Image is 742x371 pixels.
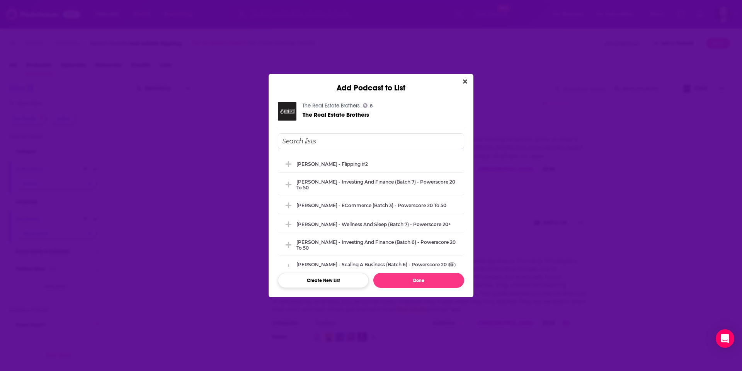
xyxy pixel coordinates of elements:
[296,262,459,273] div: [PERSON_NAME] - Scaling A Business (Batch 6) - Powerscore 20 to 50
[296,203,446,208] div: [PERSON_NAME] - eCommerce (Batch 3) - Powerscore 20 to 50
[373,273,464,288] button: Done
[278,273,369,288] button: Create New List
[296,179,459,191] div: [PERSON_NAME] - Investing and Finance (Batch 7) - Powerscore 20 to 50
[716,329,734,348] div: Open Intercom Messenger
[296,239,459,251] div: [PERSON_NAME] - Investing and Finance (Batch 6) - Powerscore 20 to 50
[278,133,464,288] div: Add Podcast To List
[278,197,464,214] div: Dan Demsky - eCommerce (Batch 3) - Powerscore 20 to 50
[269,74,473,93] div: Add Podcast to List
[278,216,464,233] div: Justin Hai - Wellness and Sleep (Batch 7) - Powerscore 20+
[278,102,296,121] img: The Real Estate Brothers
[303,102,360,109] a: The Real Estate Brothers
[278,133,464,149] input: Search lists
[278,174,464,195] div: Ryan Floyd - Investing and Finance (Batch 7) - Powerscore 20 to 50
[296,221,451,227] div: [PERSON_NAME] - Wellness and Sleep (Batch 7) - Powerscore 20+
[303,111,369,118] a: The Real Estate Brothers
[278,235,464,255] div: Ryan Floyd - Investing and Finance (Batch 6) - Powerscore 20 to 50
[460,77,470,87] button: Close
[296,161,368,167] div: [PERSON_NAME] - Flipping #2
[278,257,464,277] div: Dima Zelikman - Scaling A Business (Batch 6) - Powerscore 20 to 50
[370,104,373,108] span: 8
[278,155,464,172] div: Max Emory - Flipping #2
[363,103,373,108] a: 8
